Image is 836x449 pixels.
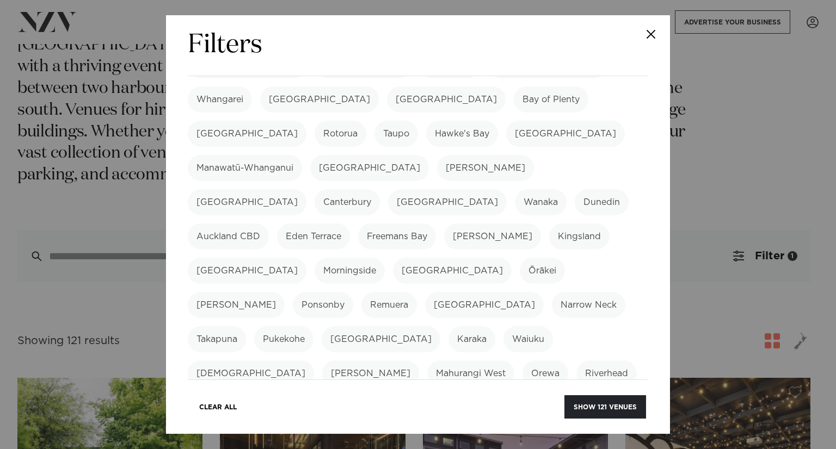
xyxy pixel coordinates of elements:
[322,360,419,386] label: [PERSON_NAME]
[188,189,306,215] label: [GEOGRAPHIC_DATA]
[254,326,313,352] label: Pukekohe
[322,326,440,352] label: [GEOGRAPHIC_DATA]
[448,326,495,352] label: Karaka
[358,223,436,250] label: Freemans Bay
[315,121,366,147] label: Rotorua
[576,360,637,386] label: Riverhead
[188,292,285,318] label: [PERSON_NAME]
[444,223,541,250] label: [PERSON_NAME]
[520,258,565,284] label: Ōrākei
[387,86,506,113] label: [GEOGRAPHIC_DATA]
[425,292,544,318] label: [GEOGRAPHIC_DATA]
[315,189,380,215] label: Canterbury
[188,326,246,352] label: Takapuna
[515,189,567,215] label: Wanaka
[188,86,252,113] label: Whangarei
[310,155,429,181] label: [GEOGRAPHIC_DATA]
[188,258,306,284] label: [GEOGRAPHIC_DATA]
[190,395,246,419] button: Clear All
[188,121,306,147] label: [GEOGRAPHIC_DATA]
[277,223,350,250] label: Eden Terrace
[522,360,568,386] label: Orewa
[361,292,417,318] label: Remuera
[514,86,588,113] label: Bay of Plenty
[503,326,553,352] label: Waiuku
[549,223,610,250] label: Kingsland
[437,155,534,181] label: [PERSON_NAME]
[575,189,629,215] label: Dunedin
[293,292,353,318] label: Ponsonby
[374,121,418,147] label: Taupo
[188,223,269,250] label: Auckland CBD
[188,28,262,63] h2: Filters
[388,189,507,215] label: [GEOGRAPHIC_DATA]
[260,86,379,113] label: [GEOGRAPHIC_DATA]
[188,155,302,181] label: Manawatū-Whanganui
[427,360,514,386] label: Mahurangi West
[552,292,625,318] label: Narrow Neck
[632,15,670,53] button: Close
[564,395,646,419] button: Show 121 venues
[506,121,625,147] label: [GEOGRAPHIC_DATA]
[188,360,314,386] label: [DEMOGRAPHIC_DATA]
[393,258,512,284] label: [GEOGRAPHIC_DATA]
[315,258,385,284] label: Morningside
[426,121,498,147] label: Hawke's Bay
